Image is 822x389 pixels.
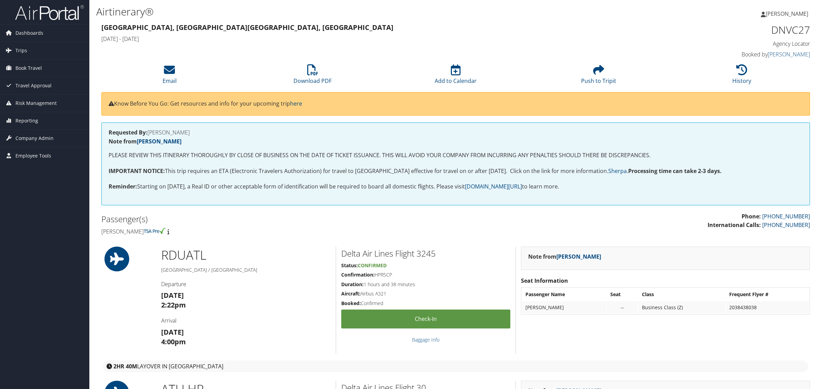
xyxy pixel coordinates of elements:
[608,167,627,175] a: Sherpa
[341,271,510,278] h5: HPRSCP
[109,167,165,175] strong: IMPORTANT NOTICE:
[101,228,451,235] h4: [PERSON_NAME]
[15,112,38,129] span: Reporting
[412,336,440,343] a: Baggage Info
[341,290,510,297] h5: Airbus A321
[581,68,616,85] a: Push to Tripit
[522,301,606,314] td: [PERSON_NAME]
[521,277,568,284] strong: Seat Information
[15,95,57,112] span: Risk Management
[638,301,725,314] td: Business Class (Z)
[708,221,761,229] strong: International Calls:
[358,262,387,269] span: Confirmed
[766,10,808,18] span: [PERSON_NAME]
[638,288,725,301] th: Class
[465,183,522,190] a: [DOMAIN_NAME][URL]
[109,182,803,191] p: Starting on [DATE], a Real ID or other acceptable form of identification will be required to boar...
[101,35,630,43] h4: [DATE] - [DATE]
[290,100,302,107] a: here
[742,213,761,220] strong: Phone:
[341,290,360,297] strong: Aircraft:
[161,337,186,346] strong: 4:00pm
[528,253,601,260] strong: Note from
[109,130,803,135] h4: [PERSON_NAME]
[628,167,722,175] strong: Processing time can take 2-3 days.
[341,248,510,259] h2: Delta Air Lines Flight 3245
[161,291,184,300] strong: [DATE]
[15,24,43,42] span: Dashboards
[341,300,510,307] h5: Confirmed
[341,271,375,278] strong: Confirmation:
[163,68,177,85] a: Email
[109,167,803,176] p: This trip requires an ETA (Electronic Travelers Authorization) for travel to [GEOGRAPHIC_DATA] ef...
[341,281,364,288] strong: Duration:
[161,300,186,310] strong: 2:22pm
[522,288,606,301] th: Passenger Name
[15,147,51,164] span: Employee Tools
[556,253,601,260] a: [PERSON_NAME]
[641,40,810,47] h4: Agency Locator
[726,288,809,301] th: Frequent Flyer #
[641,51,810,58] h4: Booked by
[109,138,181,145] strong: Note from
[113,363,137,370] strong: 2HR 40M
[15,4,84,21] img: airportal-logo.png
[341,310,510,328] a: Check-in
[144,228,166,234] img: tsa-precheck.png
[161,267,331,273] h5: [GEOGRAPHIC_DATA] / [GEOGRAPHIC_DATA]
[137,138,181,145] a: [PERSON_NAME]
[15,130,54,147] span: Company Admin
[341,262,358,269] strong: Status:
[109,183,137,190] strong: Reminder:
[762,213,810,220] a: [PHONE_NUMBER]
[15,42,27,59] span: Trips
[435,68,477,85] a: Add to Calendar
[768,51,810,58] a: [PERSON_NAME]
[641,23,810,37] h1: DNVC27
[103,360,808,372] div: layover in [GEOGRAPHIC_DATA]
[161,327,184,337] strong: [DATE]
[761,3,815,24] a: [PERSON_NAME]
[732,68,751,85] a: History
[726,301,809,314] td: 2038438038
[109,99,803,108] p: Know Before You Go: Get resources and info for your upcoming trip
[15,60,42,77] span: Book Travel
[607,288,638,301] th: Seat
[15,77,52,94] span: Travel Approval
[101,23,393,32] strong: [GEOGRAPHIC_DATA], [GEOGRAPHIC_DATA] [GEOGRAPHIC_DATA], [GEOGRAPHIC_DATA]
[161,317,331,324] h4: Arrival
[161,247,331,264] h1: RDU ATL
[341,300,361,306] strong: Booked:
[762,221,810,229] a: [PHONE_NUMBER]
[109,129,147,136] strong: Requested By:
[341,281,510,288] h5: 1 hours and 38 minutes
[161,280,331,288] h4: Departure
[96,4,576,19] h1: Airtinerary®
[109,151,803,160] p: PLEASE REVIEW THIS ITINERARY THOROUGHLY BY CLOSE OF BUSINESS ON THE DATE OF TICKET ISSUANCE. THIS...
[101,213,451,225] h2: Passenger(s)
[610,304,634,311] div: --
[293,68,332,85] a: Download PDF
